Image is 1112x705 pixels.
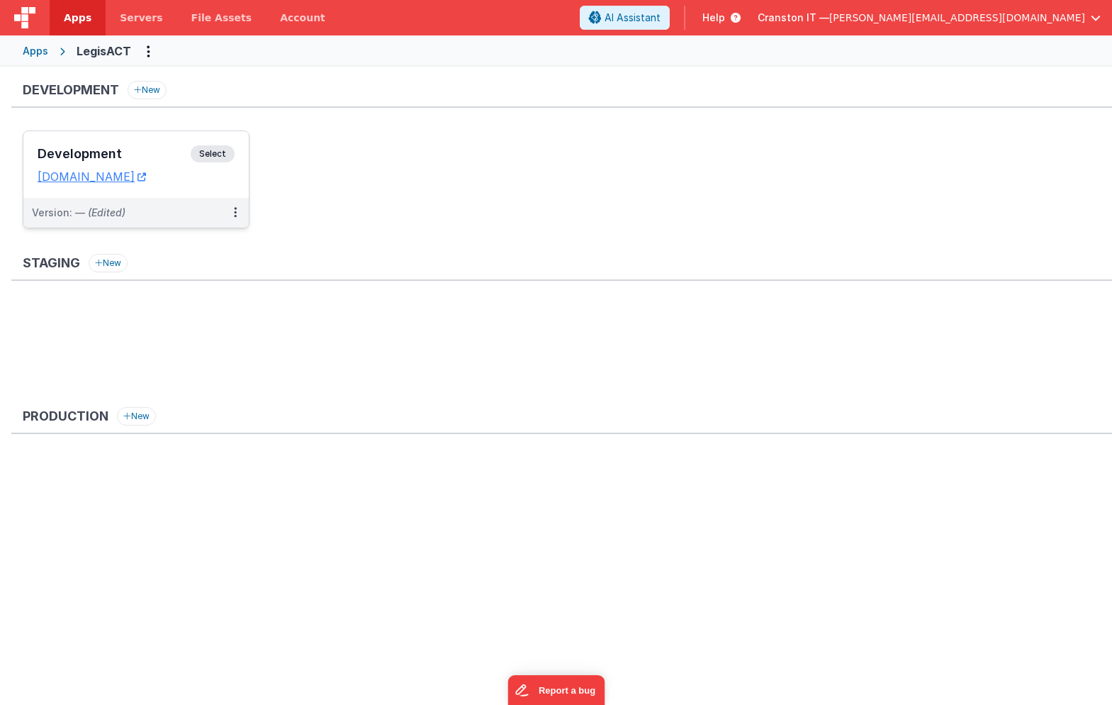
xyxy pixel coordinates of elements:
span: [PERSON_NAME][EMAIL_ADDRESS][DOMAIN_NAME] [829,11,1085,25]
span: (Edited) [88,206,125,218]
h3: Production [23,409,108,423]
iframe: Marker.io feedback button [507,675,605,705]
span: Select [191,145,235,162]
span: Apps [64,11,91,25]
span: Help [702,11,725,25]
button: AI Assistant [580,6,670,30]
button: Cranston IT — [PERSON_NAME][EMAIL_ADDRESS][DOMAIN_NAME] [758,11,1101,25]
a: [DOMAIN_NAME] [38,170,146,184]
button: New [128,81,167,99]
span: Servers [120,11,162,25]
span: Cranston IT — [758,11,829,25]
h3: Development [23,83,119,97]
span: File Assets [191,11,252,25]
h3: Staging [23,256,80,270]
div: LegisACT [77,43,131,60]
button: New [89,254,128,272]
button: New [117,407,156,426]
div: Version: — [32,206,125,220]
div: Apps [23,44,48,58]
button: Options [137,40,159,62]
span: AI Assistant [605,11,661,25]
h3: Development [38,147,191,161]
